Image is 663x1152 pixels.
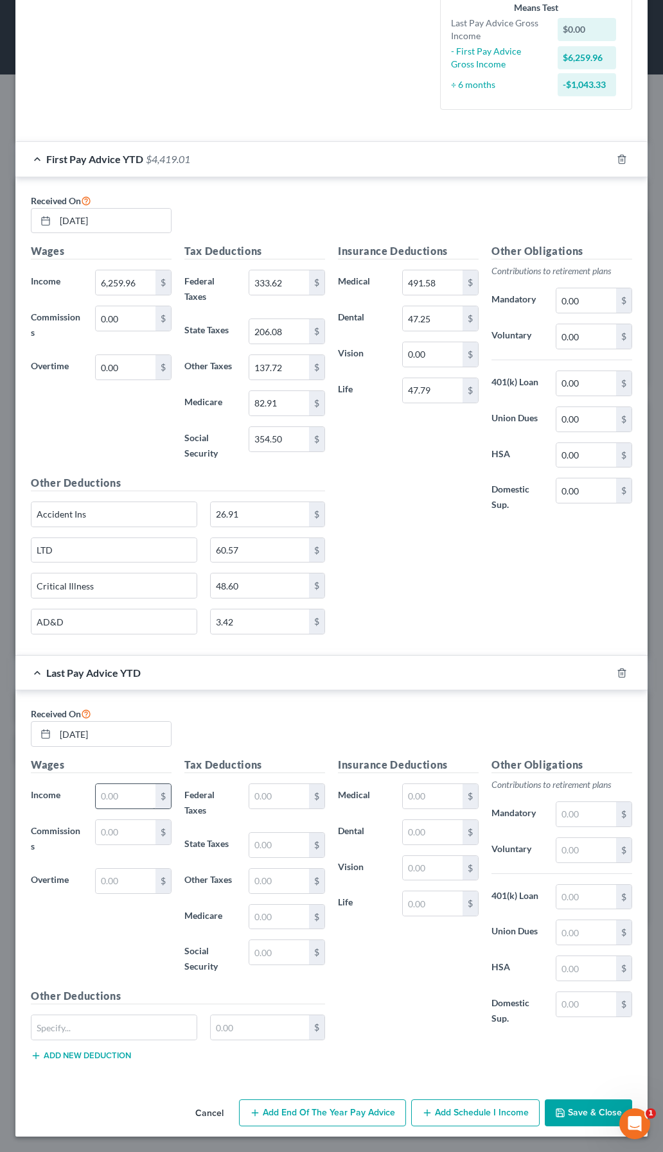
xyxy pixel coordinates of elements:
[556,371,616,396] input: 0.00
[309,905,324,929] div: $
[249,833,309,857] input: 0.00
[211,538,309,563] input: 0.00
[403,891,463,916] input: 0.00
[249,869,309,893] input: 0.00
[616,371,632,396] div: $
[331,270,396,295] label: Medical
[485,837,549,863] label: Voluntary
[185,1101,234,1126] button: Cancel
[249,391,309,415] input: 0.00
[445,78,551,91] div: ÷ 6 months
[616,407,632,432] div: $
[616,956,632,981] div: $
[403,856,463,880] input: 0.00
[24,306,89,344] label: Commissions
[31,1051,131,1061] button: Add new deduction
[331,306,396,331] label: Dental
[491,265,632,277] p: Contributions to retirement plans
[485,991,549,1030] label: Domestic Sup.
[309,609,324,634] div: $
[155,820,171,844] div: $
[616,992,632,1017] div: $
[31,475,325,491] h5: Other Deductions
[445,17,551,42] div: Last Pay Advice Gross Income
[616,324,632,349] div: $
[155,355,171,380] div: $
[31,757,172,773] h5: Wages
[309,940,324,964] div: $
[184,243,325,259] h5: Tax Deductions
[178,904,242,930] label: Medicare
[96,784,155,808] input: 0.00
[485,956,549,981] label: HSA
[155,270,171,295] div: $
[463,784,478,808] div: $
[211,573,309,598] input: 0.00
[403,270,463,295] input: 0.00
[31,573,197,598] input: Specify...
[485,478,549,516] label: Domestic Sup.
[178,319,242,344] label: State Taxes
[556,838,616,862] input: 0.00
[338,243,479,259] h5: Insurance Deductions
[55,722,171,746] input: MM/DD/YYYY
[463,891,478,916] div: $
[178,939,242,978] label: Social Security
[331,342,396,367] label: Vision
[178,783,242,822] label: Federal Taxes
[331,819,396,845] label: Dental
[31,609,197,634] input: Specify...
[211,1015,309,1040] input: 0.00
[556,324,616,349] input: 0.00
[619,1108,650,1139] iframe: Intercom live chat
[309,1015,324,1040] div: $
[309,784,324,808] div: $
[239,1099,406,1126] button: Add End of the Year Pay Advice
[403,306,463,331] input: 0.00
[178,868,242,894] label: Other Taxes
[616,443,632,467] div: $
[96,820,155,844] input: 0.00
[331,783,396,809] label: Medical
[31,243,172,259] h5: Wages
[485,920,549,945] label: Union Dues
[338,757,479,773] h5: Insurance Deductions
[558,18,616,41] div: $0.00
[31,789,60,800] span: Income
[556,920,616,945] input: 0.00
[24,354,89,380] label: Overtime
[491,778,632,791] p: Contributions to retirement plans
[556,443,616,467] input: 0.00
[403,378,463,403] input: 0.00
[485,801,549,827] label: Mandatory
[331,378,396,403] label: Life
[558,73,616,96] div: -$1,043.33
[331,855,396,881] label: Vision
[178,390,242,416] label: Medicare
[178,832,242,858] label: State Taxes
[31,538,197,563] input: Specify...
[146,153,190,165] span: $4,419.01
[184,757,325,773] h5: Tax Deductions
[403,342,463,367] input: 0.00
[646,1108,656,1119] span: 1
[31,193,91,208] label: Received On
[96,355,155,380] input: 0.00
[616,288,632,313] div: $
[96,306,155,331] input: 0.00
[556,885,616,909] input: 0.00
[556,802,616,826] input: 0.00
[155,306,171,331] div: $
[616,802,632,826] div: $
[451,1,621,14] div: Means Test
[31,988,325,1004] h5: Other Deductions
[46,667,141,679] span: Last Pay Advice YTD
[309,355,324,380] div: $
[309,391,324,415] div: $
[249,940,309,964] input: 0.00
[155,784,171,808] div: $
[485,442,549,468] label: HSA
[403,820,463,844] input: 0.00
[491,243,632,259] h5: Other Obligations
[463,378,478,403] div: $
